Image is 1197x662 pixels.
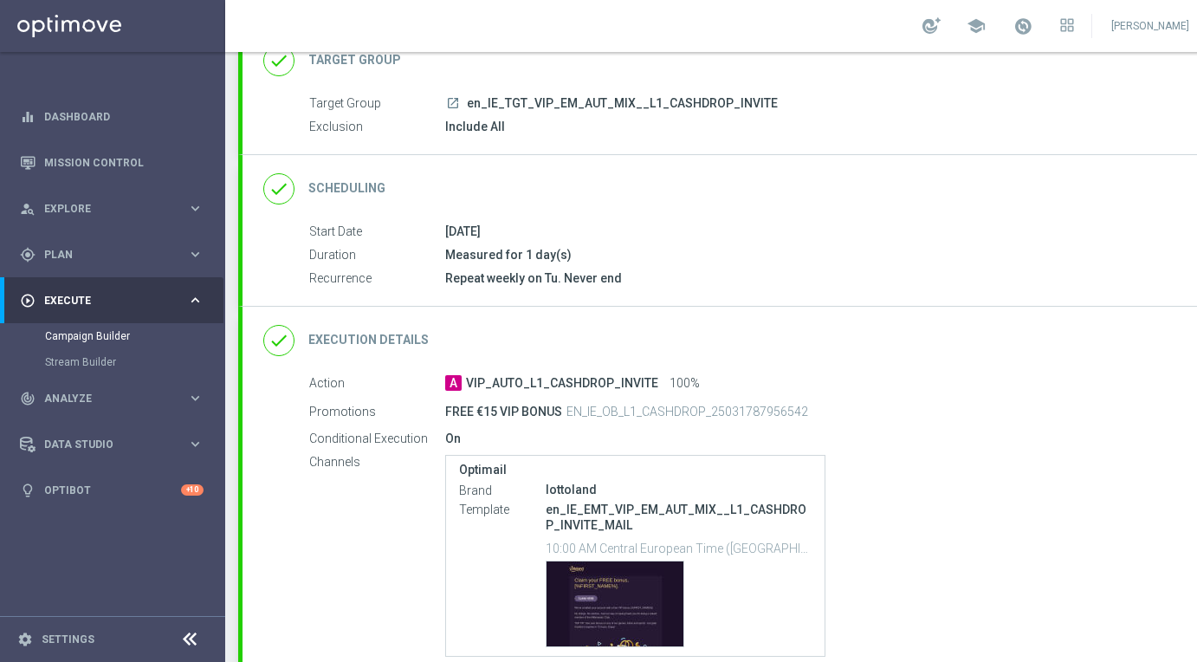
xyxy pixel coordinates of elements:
h2: Execution Details [308,332,429,348]
label: Start Date [309,224,445,240]
div: Execute [20,293,187,308]
h2: Scheduling [308,180,385,197]
i: gps_fixed [20,247,36,263]
i: keyboard_arrow_right [187,390,204,406]
a: Optibot [44,467,181,513]
label: Template [459,502,546,517]
label: Brand [459,483,546,498]
span: Data Studio [44,439,187,450]
span: school [967,16,986,36]
span: VIP_AUTO_L1_CASHDROP_INVITE [466,376,658,392]
i: keyboard_arrow_right [187,292,204,308]
span: Analyze [44,393,187,404]
a: Dashboard [44,94,204,140]
div: Plan [20,247,187,263]
div: Dashboard [20,94,204,140]
p: en_IE_EMT_VIP_EM_AUT_MIX__L1_CASHDROP_INVITE_MAIL [546,502,812,533]
span: A [445,375,462,391]
i: settings [17,632,33,647]
span: Execute [44,295,187,306]
label: Conditional Execution [309,432,445,447]
label: Exclusion [309,120,445,135]
button: person_search Explore keyboard_arrow_right [19,202,204,216]
i: track_changes [20,391,36,406]
button: play_circle_outline Execute keyboard_arrow_right [19,294,204,308]
div: +10 [181,484,204,496]
span: 100% [670,376,700,392]
i: done [263,173,294,204]
i: done [263,45,294,76]
i: equalizer [20,109,36,125]
button: Data Studio keyboard_arrow_right [19,438,204,451]
label: Action [309,376,445,392]
label: Duration [309,248,445,263]
div: lottoland [546,481,812,498]
i: keyboard_arrow_right [187,246,204,263]
p: EN_IE_OB_L1_CASHDROP_25031787956542 [566,404,808,419]
button: equalizer Dashboard [19,110,204,124]
label: Channels [309,455,445,471]
p: FREE €15 VIP BONUS [445,404,562,419]
span: Plan [44,250,187,260]
i: lightbulb [20,483,36,498]
span: Explore [44,204,187,214]
button: Mission Control [19,156,204,170]
p: 10:00 AM Central European Time ([GEOGRAPHIC_DATA]) (UTC +02:00) [546,539,812,556]
button: track_changes Analyze keyboard_arrow_right [19,392,204,406]
a: Stream Builder [45,355,180,369]
a: Campaign Builder [45,329,180,343]
div: Campaign Builder [45,323,223,349]
button: gps_fixed Plan keyboard_arrow_right [19,248,204,262]
div: Optibot [20,467,204,513]
i: person_search [20,201,36,217]
i: done [263,325,294,356]
i: play_circle_outline [20,293,36,308]
div: Explore [20,201,187,217]
label: Recurrence [309,271,445,287]
a: Mission Control [44,140,204,185]
a: Settings [42,634,94,645]
label: Optimail [459,463,812,477]
div: Mission Control [20,140,204,185]
div: Stream Builder [45,349,223,375]
div: Analyze [20,391,187,406]
div: Data Studio [20,437,187,452]
i: keyboard_arrow_right [187,436,204,452]
i: keyboard_arrow_right [187,200,204,217]
label: Target Group [309,96,445,112]
label: Promotions [309,404,445,419]
span: en_IE_TGT_VIP_EM_AUT_MIX__L1_CASHDROP_INVITE [467,96,778,112]
h2: Target Group [308,52,401,68]
i: launch [446,96,460,110]
button: lightbulb Optibot +10 [19,484,204,497]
